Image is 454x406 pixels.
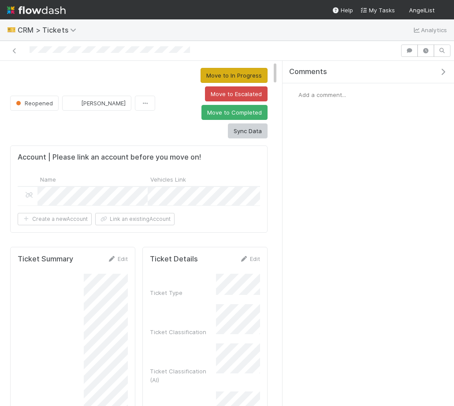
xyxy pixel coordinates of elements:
[81,100,126,107] span: [PERSON_NAME]
[201,105,268,120] button: Move to Completed
[70,99,78,108] img: avatar_18c010e4-930e-4480-823a-7726a265e9dd.png
[18,255,73,264] h5: Ticket Summary
[150,367,216,384] div: Ticket Classification (AI)
[332,6,353,15] div: Help
[239,255,260,262] a: Edit
[205,86,268,101] button: Move to Escalated
[228,123,268,138] button: Sync Data
[150,255,198,264] h5: Ticket Details
[150,328,216,336] div: Ticket Classification
[150,288,216,297] div: Ticket Type
[62,96,131,111] button: [PERSON_NAME]
[18,153,201,162] h5: Account | Please link an account before you move on!
[40,175,56,184] span: Name
[14,100,53,107] span: Reopened
[18,26,81,34] span: CRM > Tickets
[201,68,268,83] button: Move to In Progress
[290,90,298,99] img: avatar_18c010e4-930e-4480-823a-7726a265e9dd.png
[409,7,435,14] span: AngelList
[7,3,66,18] img: logo-inverted-e16ddd16eac7371096b0.svg
[107,255,128,262] a: Edit
[150,175,186,184] span: Vehicles Link
[7,26,16,34] span: 🎫
[438,6,447,15] img: avatar_18c010e4-930e-4480-823a-7726a265e9dd.png
[95,213,175,225] button: Link an existingAccount
[360,6,395,15] a: My Tasks
[10,96,59,111] button: Reopened
[412,25,447,35] a: Analytics
[298,91,346,98] span: Add a comment...
[289,67,327,76] span: Comments
[18,213,92,225] button: Create a newAccount
[360,7,395,14] span: My Tasks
